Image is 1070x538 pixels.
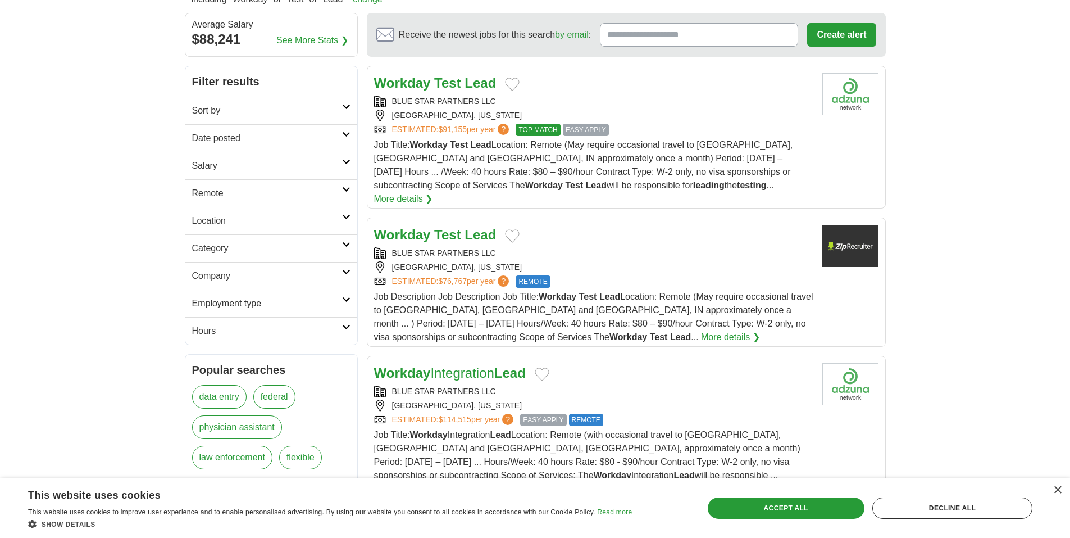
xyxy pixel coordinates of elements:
[192,476,222,499] span: more ❯
[185,66,357,97] h2: Filter results
[505,229,520,243] button: Add to favorite jobs
[708,498,864,519] div: Accept all
[494,365,526,381] strong: Lead
[185,234,357,262] a: Category
[872,498,1032,519] div: Decline all
[374,75,431,91] strong: Workday
[650,332,668,342] strong: Test
[192,159,342,173] h2: Salary
[822,225,878,267] img: Company logo
[192,269,342,283] h2: Company
[535,368,549,381] button: Add to favorite jobs
[192,415,282,439] a: physician assistant
[192,297,342,310] h2: Employment type
[192,324,342,338] h2: Hours
[516,275,550,288] span: REMOTE
[374,400,813,412] div: [GEOGRAPHIC_DATA], [US_STATE]
[807,23,876,47] button: Create alert
[28,518,632,530] div: Show details
[185,262,357,290] a: Company
[392,275,512,288] a: ESTIMATED:$76,767per year?
[470,140,491,150] strong: Lead
[276,34,348,47] a: See More Stats ❯
[374,386,813,397] div: BLUE STAR PARTNERS LLC
[555,30,589,39] a: by email
[374,365,431,381] strong: Workday
[42,521,95,528] span: Show details
[279,446,322,469] a: flexible
[822,73,878,115] img: Company logo
[586,180,607,190] strong: Lead
[520,414,566,426] span: EASY APPLY
[450,140,468,150] strong: Test
[670,332,691,342] strong: Lead
[374,247,813,259] div: BLUE STAR PARTNERS LLC
[374,261,813,273] div: [GEOGRAPHIC_DATA], [US_STATE]
[374,292,813,342] span: Job Description Job Description Job Title: Location: Remote (May require occasional travel to [GE...
[498,275,509,287] span: ?
[737,180,766,190] strong: testing
[465,227,496,242] strong: Lead
[438,415,471,424] span: $114,515
[185,207,357,234] a: Location
[192,214,342,228] h2: Location
[822,363,878,405] img: Company logo
[673,471,694,480] strong: Lead
[374,96,813,107] div: BLUE STAR PARTNERS LLC
[192,104,342,117] h2: Sort by
[597,508,632,516] a: Read more, opens a new window
[185,97,357,124] a: Sort by
[693,180,725,190] strong: leading
[185,290,357,317] a: Employment type
[374,430,800,480] span: Job Title: Integration Location: Remote (with occasional travel to [GEOGRAPHIC_DATA], [GEOGRAPHIC...
[1053,486,1062,495] div: Close
[28,485,604,502] div: This website uses cookies
[465,75,496,91] strong: Lead
[192,361,350,378] h2: Popular searches
[374,227,497,242] a: Workday Test Lead
[192,242,342,255] h2: Category
[185,317,357,345] a: Hours
[609,332,647,342] strong: Workday
[434,75,461,91] strong: Test
[569,414,603,426] span: REMOTE
[410,140,448,150] strong: Workday
[185,152,357,179] a: Salary
[594,471,631,480] strong: Workday
[28,508,595,516] span: This website uses cookies to improve user experience and to enable personalised advertising. By u...
[374,75,497,91] a: Workday Test Lead
[374,192,433,206] a: More details ❯
[192,446,272,469] a: law enforcement
[490,430,511,440] strong: Lead
[438,125,467,134] span: $91,155
[392,414,516,426] a: ESTIMATED:$114,515per year?
[253,385,295,409] a: federal
[374,365,526,381] a: WorkdayIntegrationLead
[701,331,760,344] a: More details ❯
[192,29,350,49] div: $88,241
[563,124,609,136] span: EASY APPLY
[565,180,583,190] strong: Test
[502,414,513,425] span: ?
[185,179,357,207] a: Remote
[498,124,509,135] span: ?
[399,28,591,42] span: Receive the newest jobs for this search :
[410,430,448,440] strong: Workday
[185,124,357,152] a: Date posted
[192,187,342,200] h2: Remote
[374,140,793,190] span: Job Title: Location: Remote (May require occasional travel to [GEOGRAPHIC_DATA], [GEOGRAPHIC_DATA...
[374,227,431,242] strong: Workday
[192,385,247,409] a: data entry
[539,292,576,301] strong: Workday
[579,292,597,301] strong: Test
[599,292,620,301] strong: Lead
[374,110,813,121] div: [GEOGRAPHIC_DATA], [US_STATE]
[192,20,350,29] div: Average Salary
[525,180,563,190] strong: Workday
[516,124,560,136] span: TOP MATCH
[505,78,520,91] button: Add to favorite jobs
[192,132,342,145] h2: Date posted
[438,277,467,286] span: $76,767
[434,227,461,242] strong: Test
[392,124,512,136] a: ESTIMATED:$91,155per year?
